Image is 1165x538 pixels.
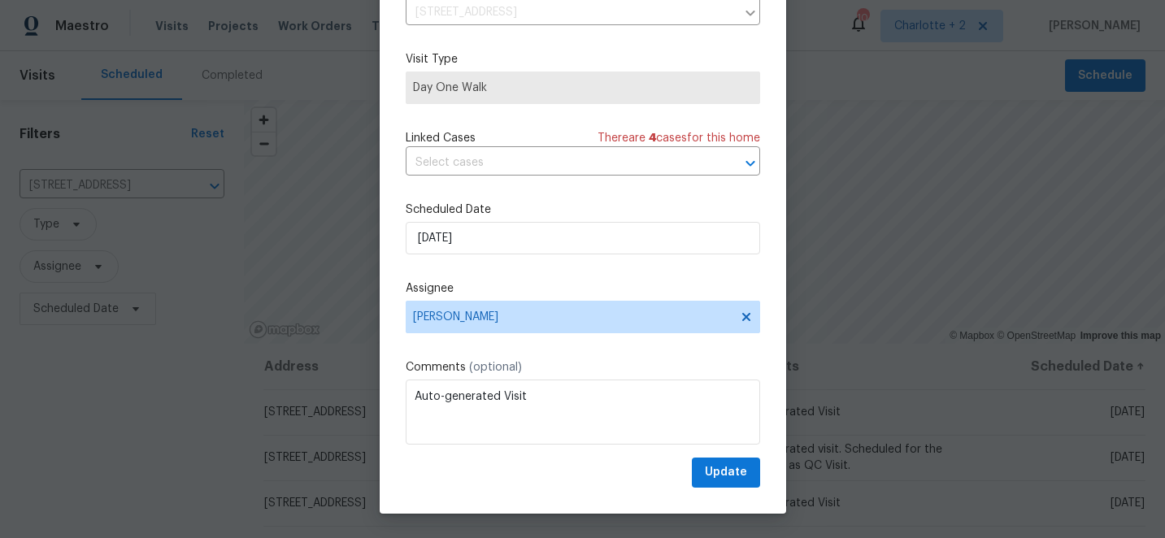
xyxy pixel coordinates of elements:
span: (optional) [469,362,522,373]
span: Day One Walk [413,80,753,96]
label: Scheduled Date [406,202,760,218]
textarea: Auto-generated Visit [406,380,760,445]
input: M/D/YYYY [406,222,760,254]
label: Comments [406,359,760,375]
span: [PERSON_NAME] [413,310,732,323]
span: There are case s for this home [598,130,760,146]
label: Assignee [406,280,760,297]
span: Update [705,462,747,483]
button: Update [692,458,760,488]
span: 4 [649,132,656,144]
label: Visit Type [406,51,760,67]
button: Open [739,152,762,175]
span: Linked Cases [406,130,476,146]
input: Select cases [406,150,715,176]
